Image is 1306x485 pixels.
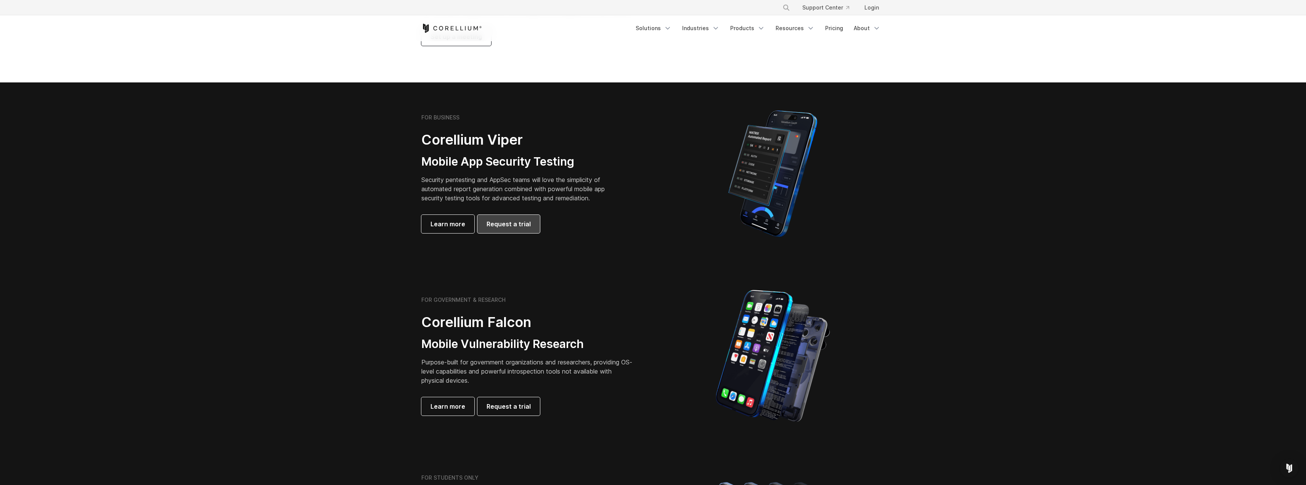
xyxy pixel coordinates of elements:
p: Purpose-built for government organizations and researchers, providing OS-level capabilities and p... [421,358,635,385]
h6: FOR BUSINESS [421,114,459,121]
a: Support Center [796,1,855,15]
a: Corellium Home [421,24,482,33]
p: Security pentesting and AppSec teams will love the simplicity of automated report generation comb... [421,175,617,203]
img: iPhone model separated into the mechanics used to build the physical device. [715,289,830,423]
h3: Mobile App Security Testing [421,155,617,169]
div: Navigation Menu [773,1,885,15]
a: Pricing [821,21,848,35]
img: Corellium MATRIX automated report on iPhone showing app vulnerability test results across securit... [715,107,830,240]
div: Navigation Menu [631,21,885,35]
span: Request a trial [487,402,531,411]
a: Request a trial [477,215,540,233]
h2: Corellium Viper [421,131,617,148]
button: Search [779,1,793,15]
a: Login [858,1,885,15]
a: Resources [771,21,819,35]
a: About [849,21,885,35]
a: Learn more [421,215,474,233]
div: Open Intercom Messenger [1280,459,1298,477]
h6: FOR STUDENTS ONLY [421,474,479,481]
span: Learn more [431,402,465,411]
a: Industries [678,21,724,35]
a: Request a trial [477,397,540,416]
h3: Mobile Vulnerability Research [421,337,635,351]
span: Request a trial [487,219,531,229]
h6: FOR GOVERNMENT & RESEARCH [421,296,506,303]
span: Learn more [431,219,465,229]
a: Solutions [631,21,676,35]
h2: Corellium Falcon [421,314,635,331]
a: Learn more [421,397,474,416]
a: Products [726,21,769,35]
